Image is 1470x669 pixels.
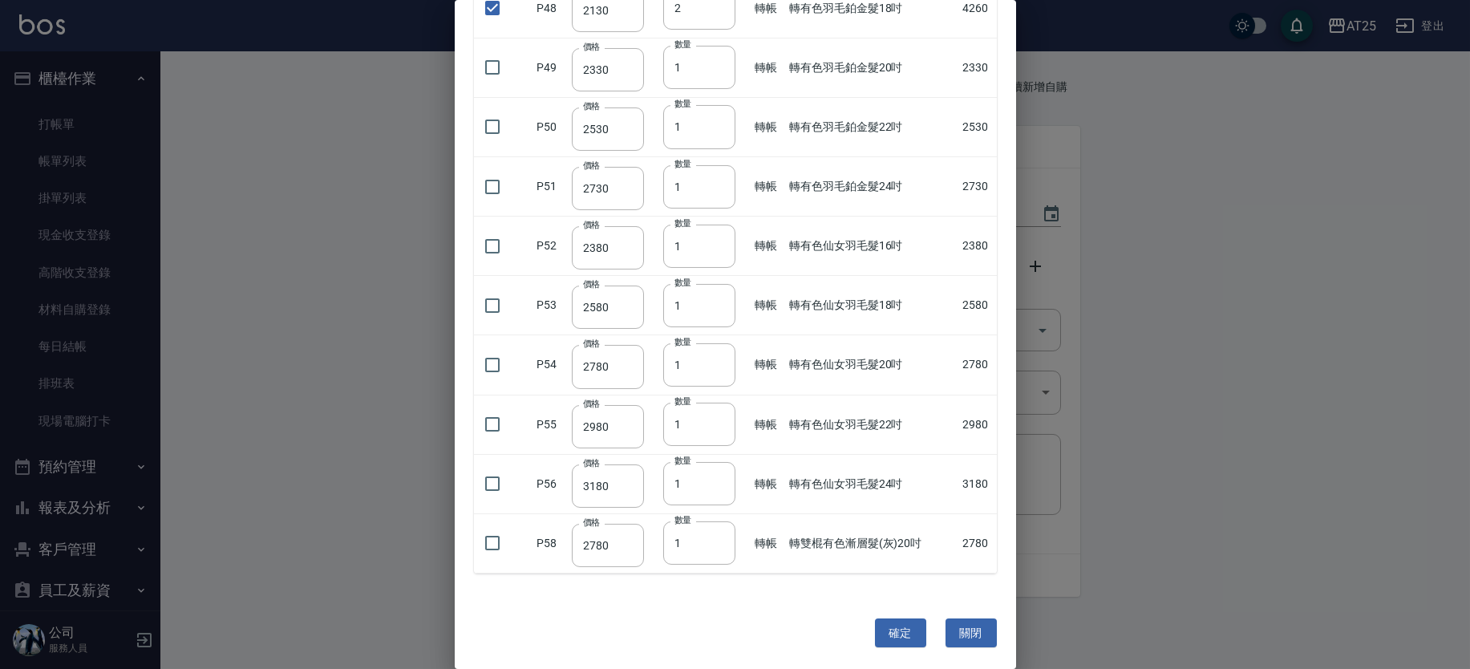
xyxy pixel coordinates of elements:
td: 轉帳 [751,513,785,573]
label: 數量 [674,395,691,407]
label: 數量 [674,39,691,51]
td: 2380 [958,217,997,276]
td: 轉帳 [751,217,785,276]
td: 轉帳 [751,157,785,217]
label: 價格 [583,278,600,290]
td: 轉有色羽毛鉑金髮22吋 [785,97,958,156]
label: 價格 [583,219,600,231]
td: 轉有色仙女羽毛髮18吋 [785,276,958,335]
td: 轉帳 [751,38,785,97]
td: 2780 [958,513,997,573]
label: 價格 [583,398,600,410]
td: P53 [533,276,568,335]
label: 數量 [674,217,691,229]
td: 轉帳 [751,395,785,454]
td: 2330 [958,38,997,97]
td: 轉帳 [751,335,785,395]
td: 2530 [958,97,997,156]
td: 轉帳 [751,97,785,156]
td: 轉帳 [751,276,785,335]
button: 確定 [875,618,926,648]
td: P50 [533,97,568,156]
td: P51 [533,157,568,217]
td: 轉有色羽毛鉑金髮24吋 [785,157,958,217]
td: 2980 [958,395,997,454]
td: P52 [533,217,568,276]
button: 關閉 [946,618,997,648]
td: 2780 [958,335,997,395]
label: 數量 [674,98,691,110]
label: 數量 [674,455,691,467]
label: 數量 [674,336,691,348]
td: 轉有色羽毛鉑金髮20吋 [785,38,958,97]
label: 價格 [583,457,600,469]
td: 轉雙棍有色漸層髮(灰)20吋 [785,513,958,573]
td: P58 [533,513,568,573]
label: 價格 [583,517,600,529]
td: P49 [533,38,568,97]
label: 價格 [583,160,600,172]
label: 數量 [674,277,691,289]
label: 價格 [583,41,600,53]
label: 價格 [583,100,600,112]
td: 3180 [958,454,997,513]
label: 價格 [583,338,600,350]
td: 轉有色仙女羽毛髮22吋 [785,395,958,454]
td: 轉帳 [751,454,785,513]
label: 數量 [674,158,691,170]
td: P55 [533,395,568,454]
td: 轉有色仙女羽毛髮16吋 [785,217,958,276]
label: 數量 [674,514,691,526]
td: P56 [533,454,568,513]
td: 2730 [958,157,997,217]
td: 轉有色仙女羽毛髮20吋 [785,335,958,395]
td: 2580 [958,276,997,335]
td: P54 [533,335,568,395]
td: 轉有色仙女羽毛髮24吋 [785,454,958,513]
